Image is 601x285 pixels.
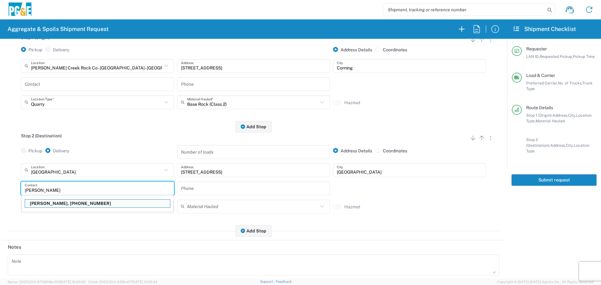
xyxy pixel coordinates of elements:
h2: Notes [8,244,21,250]
a: Support [260,280,276,283]
span: Copyright © [DATE]-[DATE] Agistix Inc., All Rights Reserved [497,279,593,285]
span: Address, [552,113,568,118]
span: City, [568,113,576,118]
label: Address Details [333,148,372,154]
h2: Aggregate & Spoils Shipment Request [8,25,109,33]
span: Material Hauled [536,119,565,123]
label: Coordinates [375,148,407,154]
span: Load & Carrier [526,73,555,78]
span: Stop 2 (Destination) [21,133,62,138]
input: Shipment, tracking or reference number [383,4,545,16]
label: Hazmat [344,204,360,210]
span: Preferred Carrier, [526,81,558,85]
span: Client: 2025.20.0-035ba07 [88,280,157,284]
h2: Shipment Checklist [513,25,576,33]
span: [DATE] 10:43:43 [60,280,85,284]
span: Route Details [526,105,553,110]
label: Hazmat [344,100,360,105]
span: Requested Pickup, [540,54,573,59]
img: pge [8,3,33,17]
label: Address Details [333,47,372,53]
a: Feedback [276,280,292,283]
span: Address, [550,143,566,148]
span: City, [566,143,574,148]
span: Requester [526,46,547,51]
button: Add Stop [235,225,272,237]
button: Add Stop [235,121,272,132]
label: Coordinates [375,47,407,53]
span: Server: 2025.20.0-970904bc0f3 [8,280,85,284]
span: Pickup Time [573,54,595,59]
button: Submit request [511,174,597,186]
span: LAN ID, [526,54,540,59]
span: No. of Trucks, [558,81,582,85]
p: Patrick Boggan, 916-207-7260 [25,200,170,207]
span: Stop 1 (Origin): [526,113,552,118]
span: [DATE] 10:52:44 [132,280,157,284]
span: Stop 2 (Destination): [526,137,550,148]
